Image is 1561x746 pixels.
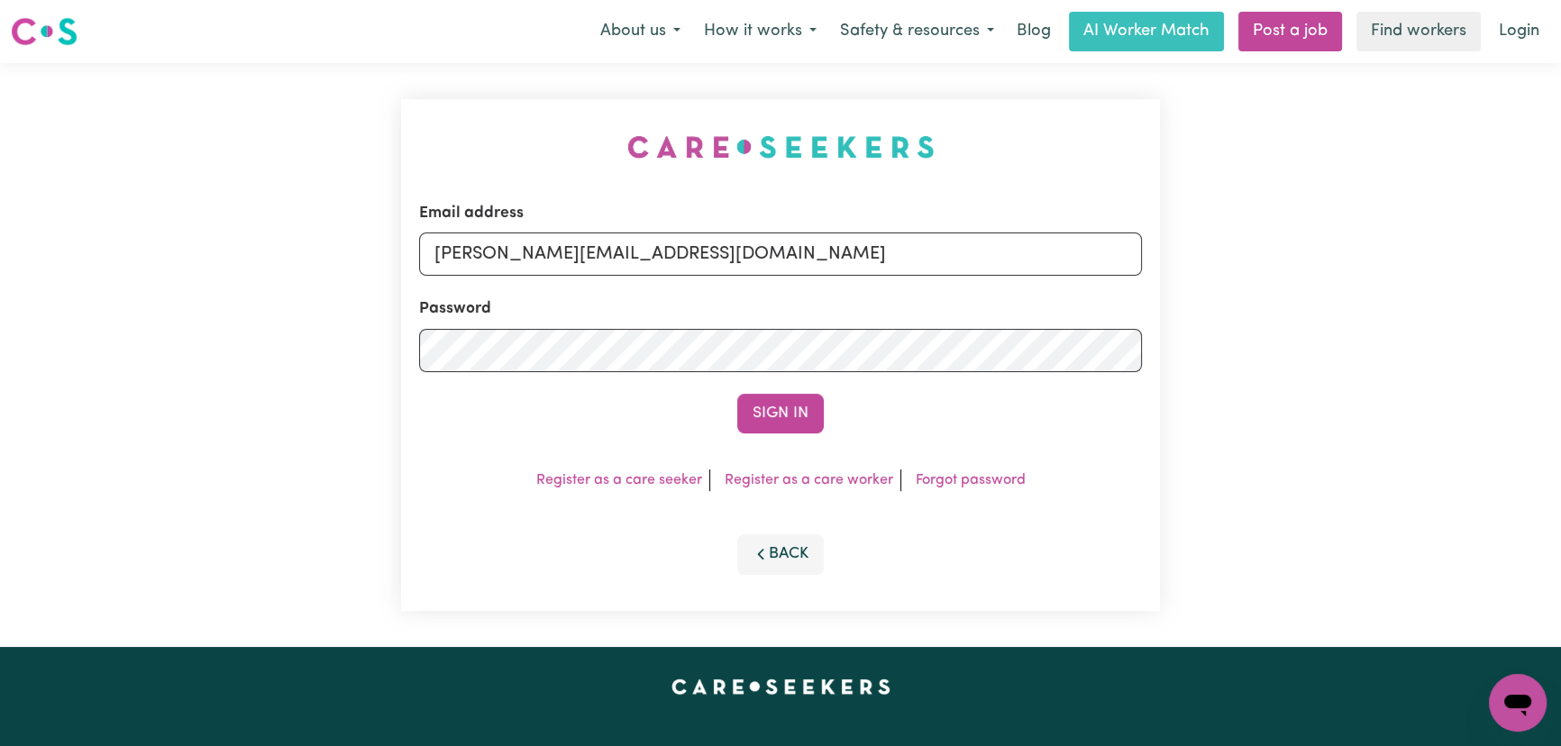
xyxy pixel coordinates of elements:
[589,13,692,50] button: About us
[737,394,824,433] button: Sign In
[692,13,828,50] button: How it works
[1069,12,1224,51] a: AI Worker Match
[11,15,78,48] img: Careseekers logo
[671,679,890,694] a: Careseekers home page
[1238,12,1342,51] a: Post a job
[828,13,1006,50] button: Safety & resources
[419,297,491,321] label: Password
[725,473,893,487] a: Register as a care worker
[1489,674,1547,732] iframe: Button to launch messaging window
[419,202,524,225] label: Email address
[916,473,1026,487] a: Forgot password
[419,232,1142,276] input: Email address
[536,473,702,487] a: Register as a care seeker
[1488,12,1550,51] a: Login
[1356,12,1481,51] a: Find workers
[11,11,78,52] a: Careseekers logo
[1006,12,1062,51] a: Blog
[737,534,824,574] button: Back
